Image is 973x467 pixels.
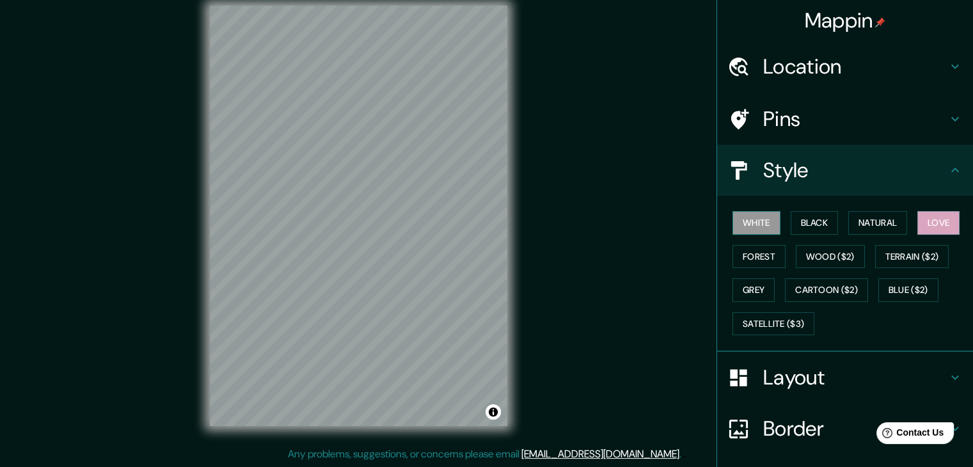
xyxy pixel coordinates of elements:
button: Grey [732,278,775,302]
img: pin-icon.png [875,17,885,28]
h4: Mappin [805,8,886,33]
button: Black [791,211,839,235]
div: Pins [717,93,973,145]
h4: Pins [763,106,947,132]
h4: Layout [763,365,947,390]
button: Wood ($2) [796,245,865,269]
button: Terrain ($2) [875,245,949,269]
button: White [732,211,780,235]
iframe: Help widget launcher [859,417,959,453]
div: Location [717,41,973,92]
button: Satellite ($3) [732,312,814,336]
h4: Border [763,416,947,441]
div: Style [717,145,973,196]
button: Love [917,211,960,235]
h4: Location [763,54,947,79]
div: Border [717,403,973,454]
p: Any problems, suggestions, or concerns please email . [288,447,681,462]
button: Cartoon ($2) [785,278,868,302]
button: Blue ($2) [878,278,938,302]
a: [EMAIL_ADDRESS][DOMAIN_NAME] [521,447,679,461]
h4: Style [763,157,947,183]
div: Layout [717,352,973,403]
button: Forest [732,245,786,269]
div: . [681,447,683,462]
button: Natural [848,211,907,235]
div: . [683,447,686,462]
button: Toggle attribution [486,404,501,420]
canvas: Map [210,6,507,426]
